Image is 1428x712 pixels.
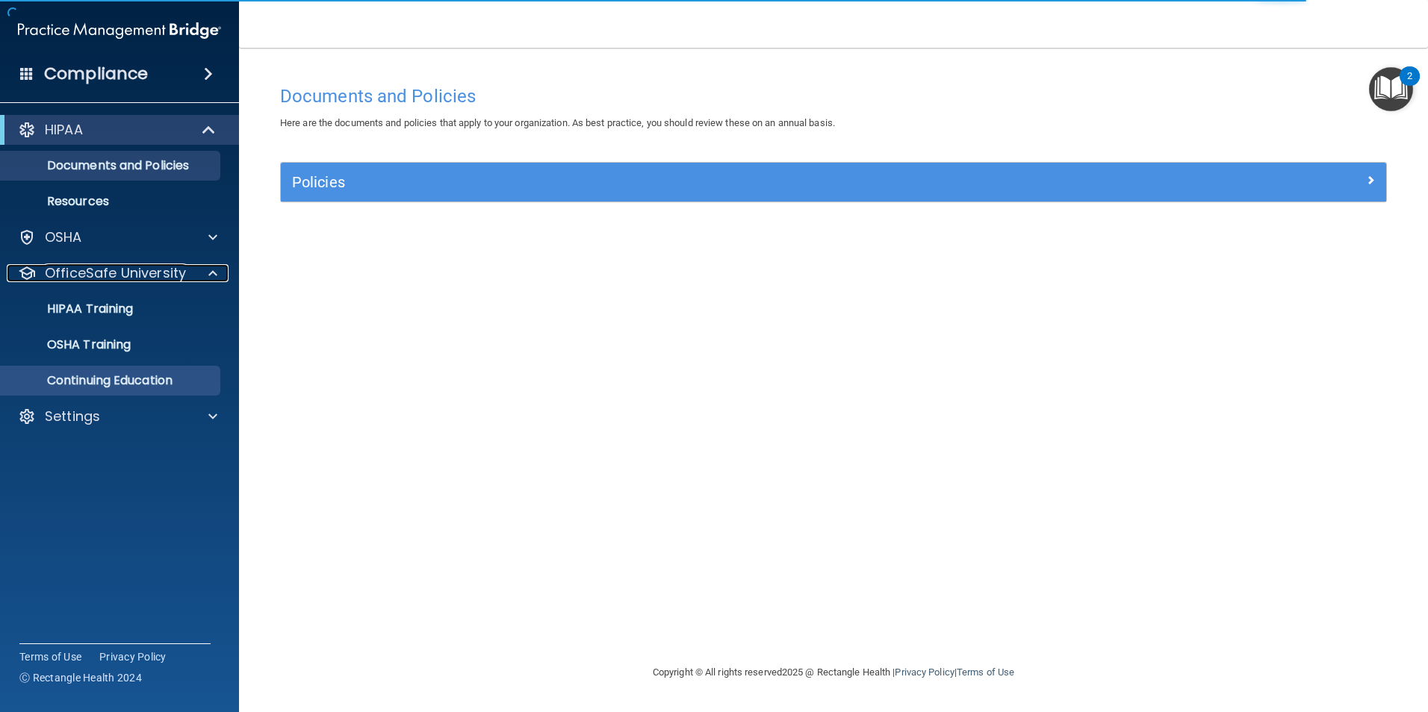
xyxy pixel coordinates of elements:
[18,16,221,46] img: PMB logo
[45,264,186,282] p: OfficeSafe University
[99,649,167,664] a: Privacy Policy
[10,302,133,316] p: HIPAA Training
[1407,76,1412,96] div: 2
[18,121,217,139] a: HIPAA
[45,121,83,139] p: HIPAA
[10,373,214,388] p: Continuing Education
[10,194,214,209] p: Resources
[45,228,82,246] p: OSHA
[292,174,1099,190] h5: Policies
[280,87,1387,106] h4: Documents and Policies
[561,649,1106,696] div: Copyright © All rights reserved 2025 @ Rectangle Health | |
[18,228,217,246] a: OSHA
[44,63,148,84] h4: Compliance
[1369,67,1413,111] button: Open Resource Center, 2 new notifications
[1170,606,1410,666] iframe: Drift Widget Chat Controller
[45,407,100,425] p: Settings
[10,158,214,173] p: Documents and Policies
[18,264,217,282] a: OfficeSafe University
[19,670,142,685] span: Ⓒ Rectangle Health 2024
[292,170,1375,194] a: Policies
[10,337,131,352] p: OSHA Training
[957,666,1014,678] a: Terms of Use
[18,407,217,425] a: Settings
[280,117,835,128] span: Here are the documents and policies that apply to your organization. As best practice, you should...
[895,666,954,678] a: Privacy Policy
[19,649,81,664] a: Terms of Use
